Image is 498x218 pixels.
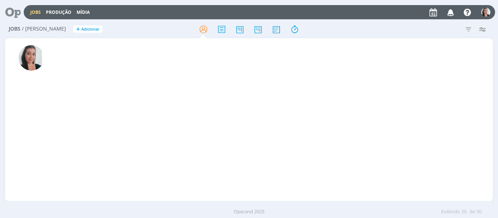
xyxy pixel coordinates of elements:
button: Mídia [74,9,92,15]
span: / [PERSON_NAME] [22,26,66,32]
a: Jobs [30,9,41,15]
button: C [481,6,491,19]
button: +Adicionar [73,25,102,33]
span: Exibindo [441,208,460,215]
span: Jobs [9,26,20,32]
span: Adicionar [81,27,100,32]
img: C [19,45,44,71]
a: Produção [46,9,71,15]
span: de [470,208,475,215]
button: Produção [44,9,74,15]
button: Jobs [28,9,43,15]
span: 20 [462,208,467,215]
img: C [481,8,490,17]
a: Mídia [77,9,90,15]
span: + [76,25,80,33]
span: 50 [476,208,482,215]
